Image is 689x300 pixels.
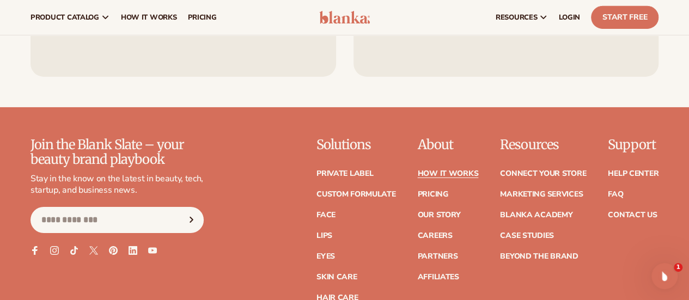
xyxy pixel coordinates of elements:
p: Resources [500,138,586,152]
a: Beyond the brand [500,253,578,260]
a: Start Free [591,6,658,29]
a: Connect your store [500,170,586,177]
a: Partners [417,253,458,260]
a: Help Center [608,170,658,177]
span: resources [496,13,537,22]
a: Custom formulate [316,191,396,198]
p: Solutions [316,138,396,152]
a: Our Story [417,211,460,219]
span: 1 [674,263,682,272]
button: Subscribe [179,207,203,233]
img: logo [319,11,370,24]
p: About [417,138,478,152]
a: Eyes [316,253,335,260]
a: Careers [417,232,452,240]
a: Marketing services [500,191,583,198]
a: Affiliates [417,273,459,281]
span: pricing [187,13,216,22]
a: Case Studies [500,232,554,240]
p: Support [608,138,658,152]
a: Face [316,211,336,219]
a: Pricing [417,191,448,198]
iframe: Intercom live chat [651,263,678,289]
span: LOGIN [559,13,580,22]
a: Blanka Academy [500,211,572,219]
p: Join the Blank Slate – your beauty brand playbook [31,138,204,167]
p: Stay in the know on the latest in beauty, tech, startup, and business news. [31,173,204,196]
a: Private label [316,170,373,177]
span: How It Works [121,13,177,22]
a: How It Works [417,170,478,177]
a: Skin Care [316,273,357,281]
a: Contact Us [608,211,657,219]
a: FAQ [608,191,623,198]
a: Lips [316,232,332,240]
span: product catalog [31,13,99,22]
